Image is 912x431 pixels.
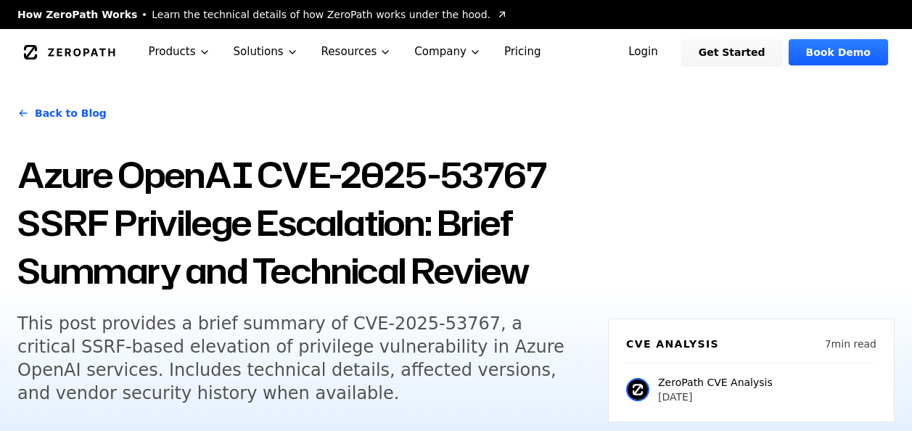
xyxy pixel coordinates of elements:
[611,39,675,65] a: Login
[658,390,773,404] p: [DATE]
[17,93,107,134] a: Back to Blog
[626,337,719,351] h6: CVE Analysis
[493,29,553,75] a: Pricing
[789,39,888,65] a: Book Demo
[658,375,773,390] p: ZeroPath CVE Analysis
[17,7,137,22] span: How ZeroPath Works
[137,29,222,75] button: Products
[17,151,591,295] h1: Azure OpenAI CVE-2025-53767 SSRF Privilege Escalation: Brief Summary and Technical Review
[17,312,575,405] h5: This post provides a brief summary of CVE-2025-53767, a critical SSRF-based elevation of privileg...
[403,29,493,75] button: Company
[310,29,403,75] button: Resources
[222,29,310,75] button: Solutions
[681,39,783,65] a: Get Started
[825,337,876,351] p: 7 min read
[626,378,649,401] img: ZeroPath CVE Analysis
[17,7,508,22] a: How ZeroPath WorksLearn the technical details of how ZeroPath works under the hood.
[152,7,490,22] span: Learn the technical details of how ZeroPath works under the hood.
